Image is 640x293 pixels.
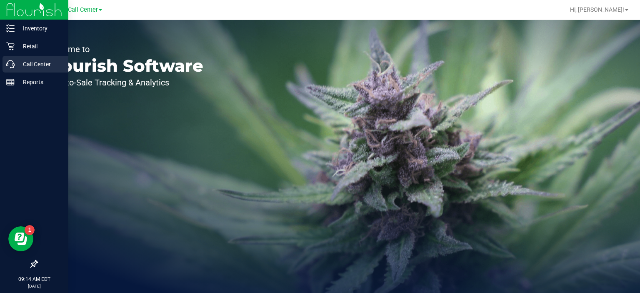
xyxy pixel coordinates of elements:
[45,58,203,74] p: Flourish Software
[6,42,15,50] inline-svg: Retail
[6,60,15,68] inline-svg: Call Center
[4,275,65,283] p: 09:14 AM EDT
[570,6,624,13] span: Hi, [PERSON_NAME]!
[8,226,33,251] iframe: Resource center
[6,78,15,86] inline-svg: Reports
[25,225,35,235] iframe: Resource center unread badge
[15,77,65,87] p: Reports
[68,6,98,13] span: Call Center
[45,45,203,53] p: Welcome to
[4,283,65,289] p: [DATE]
[15,23,65,33] p: Inventory
[15,41,65,51] p: Retail
[15,59,65,69] p: Call Center
[45,78,203,87] p: Seed-to-Sale Tracking & Analytics
[6,24,15,33] inline-svg: Inventory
